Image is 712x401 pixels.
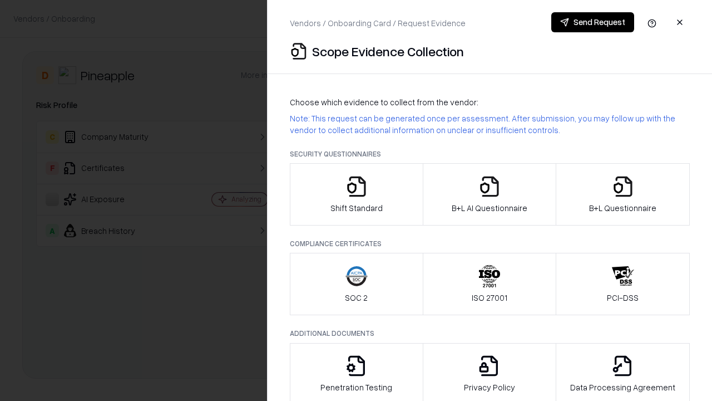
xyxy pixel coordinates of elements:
p: Scope Evidence Collection [312,42,464,60]
p: Shift Standard [330,202,383,214]
p: Penetration Testing [320,382,392,393]
button: Shift Standard [290,163,423,226]
p: Note: This request can be generated once per assessment. After submission, you may follow up with... [290,113,690,136]
p: Security Questionnaires [290,149,690,159]
p: Choose which evidence to collect from the vendor: [290,96,690,108]
button: ISO 27001 [423,253,557,315]
p: Compliance Certificates [290,239,690,248]
p: Privacy Policy [464,382,515,393]
p: Vendors / Onboarding Card / Request Evidence [290,17,466,29]
p: B+L Questionnaire [589,202,656,214]
p: PCI-DSS [607,292,639,304]
button: SOC 2 [290,253,423,315]
p: Data Processing Agreement [570,382,675,393]
button: B+L AI Questionnaire [423,163,557,226]
button: B+L Questionnaire [556,163,690,226]
p: ISO 27001 [472,292,507,304]
button: PCI-DSS [556,253,690,315]
p: SOC 2 [345,292,368,304]
button: Send Request [551,12,634,32]
p: Additional Documents [290,329,690,338]
p: B+L AI Questionnaire [452,202,527,214]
